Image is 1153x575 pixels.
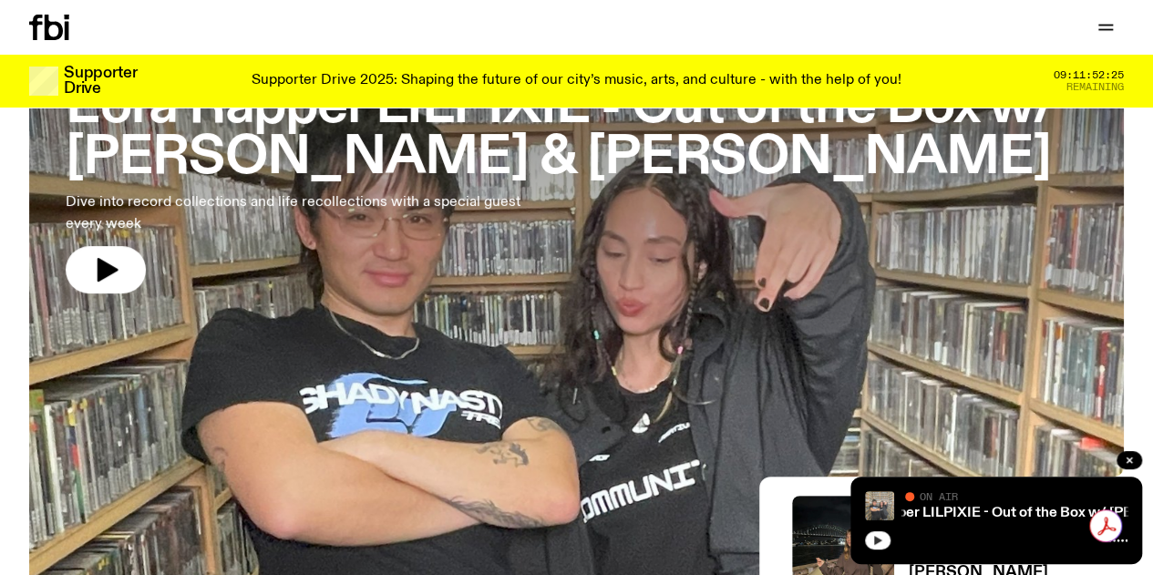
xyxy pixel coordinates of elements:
p: Dive into record collections and life recollections with a special guest every week [66,191,532,235]
span: On Air [920,490,958,502]
h3: Eora Rapper LILPIXIE - Out of the Box w/ [PERSON_NAME] & [PERSON_NAME] [66,82,1087,184]
span: 09:11:52:25 [1054,70,1124,80]
a: Eora Rapper LILPIXIE - Out of the Box w/ [PERSON_NAME] & [PERSON_NAME]Dive into record collection... [66,40,1087,293]
span: Remaining [1066,82,1124,92]
p: Supporter Drive 2025: Shaping the future of our city’s music, arts, and culture - with the help o... [252,73,901,89]
h3: Supporter Drive [64,66,137,97]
